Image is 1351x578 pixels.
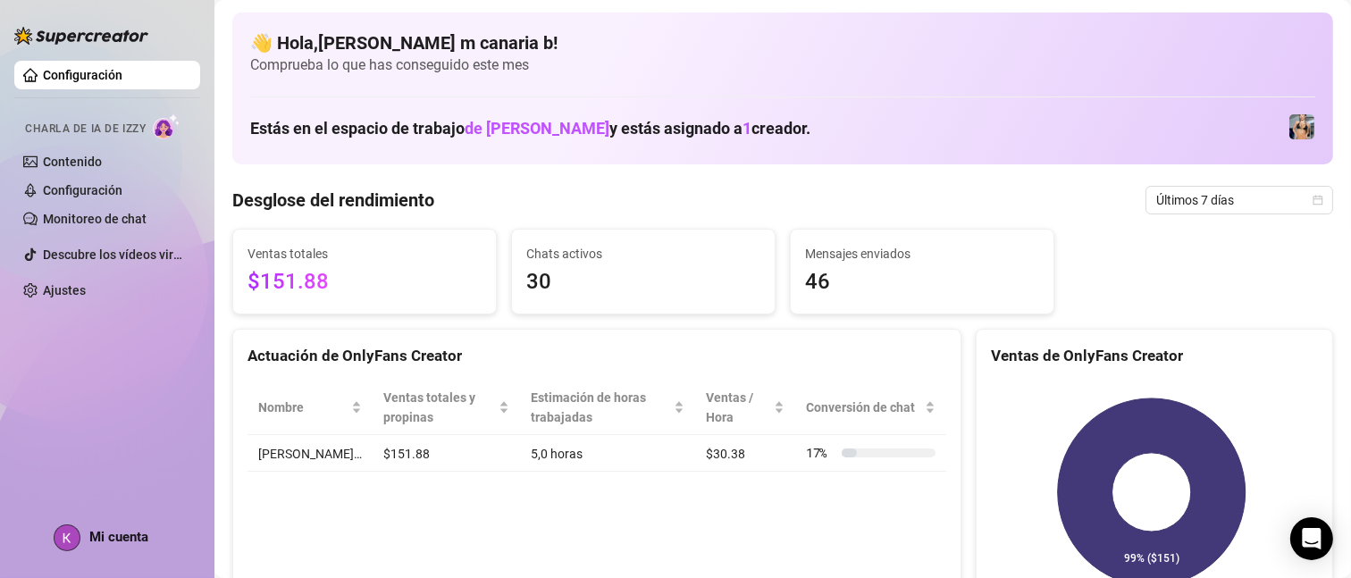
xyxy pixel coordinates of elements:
[553,32,558,54] font: !
[819,444,827,461] font: %
[526,269,551,294] font: 30
[383,447,430,461] font: $151.88
[318,32,553,54] font: [PERSON_NAME] m canaria b
[232,189,434,211] font: Desglose del rendimiento
[43,183,122,197] a: Configuración
[609,119,743,138] font: y estás asignado a
[751,119,810,138] font: creador.
[258,400,304,415] font: Nombre
[43,68,122,82] a: Configuración
[806,444,819,461] font: 17
[89,529,148,545] font: Mi cuenta
[526,247,602,261] font: Chats activos
[43,283,86,297] a: Ajustes
[1156,187,1322,214] span: Últimos 7 días
[1290,517,1333,560] div: Abrir Intercom Messenger
[248,247,328,261] font: Ventas totales
[991,347,1183,364] font: Ventas de OnlyFans Creator
[805,247,910,261] font: Mensajes enviados
[250,119,465,138] font: Estás en el espacio de trabajo
[373,381,520,435] th: Ventas totales y propinas
[1156,193,1234,207] font: Últimos 7 días
[43,247,197,262] a: Descubre los vídeos virales
[743,119,751,138] font: 1
[465,119,609,138] font: de [PERSON_NAME]
[248,347,462,364] font: Actuación de OnlyFans Creator
[55,525,80,550] img: ACg8ocKl0acM2LYiqVjP1tsr0YPXM_cRKZFG1Ch15SAVarLh188cPmYD=s96-c
[258,447,362,461] font: [PERSON_NAME]…
[153,113,180,139] img: AI Chatter
[706,447,745,461] font: $30.38
[250,56,529,73] font: Comprueba lo que has conseguido este mes
[250,32,318,54] font: 👋 Hola,
[43,155,102,169] a: Contenido
[531,447,583,461] font: 5,0 horas
[531,390,646,424] font: Estimación de horas trabajadas
[25,122,146,135] font: Charla de IA de Izzy
[706,390,753,424] font: Ventas / Hora
[695,381,795,435] th: Ventas / Hora
[43,212,147,226] a: Monitoreo de chat
[795,381,946,435] th: Conversión de chat
[14,27,148,45] img: logo-BBDzfeDw.svg
[1289,114,1314,139] img: Verónica
[248,269,329,294] font: $151.88
[248,381,373,435] th: Nombre
[806,400,915,415] font: Conversión de chat
[1313,195,1323,205] span: calendario
[383,390,475,424] font: Ventas totales y propinas
[805,269,830,294] font: 46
